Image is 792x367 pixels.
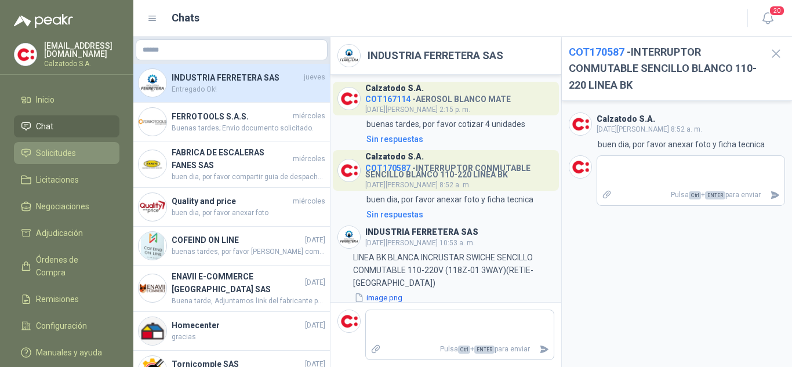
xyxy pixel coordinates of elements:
span: Negociaciones [36,200,89,213]
span: Solicitudes [36,147,76,159]
span: ENTER [474,346,495,354]
a: Licitaciones [14,169,119,191]
a: Sin respuestas [364,208,554,221]
h2: INDUSTRIA FERRETERA SAS [368,48,503,64]
a: Chat [14,115,119,137]
span: buen dia, por favor compartir guia de despacho y nombre de transportadora para hacer seguimiento ... [172,172,325,183]
img: Company Logo [338,310,360,332]
button: Enviar [535,339,554,359]
h3: Calzatodo S.A. [597,116,655,122]
img: Company Logo [139,150,166,178]
p: LINEA BK BLANCA INCRUSTAR SWICHE SENCILLO CONMUTABLE 110-220V (118Z-01 3WAY)(RETIE-[GEOGRAPHIC_DA... [353,251,554,289]
span: Remisiones [36,293,79,306]
h4: - AEROSOL BLANCO MATE [365,92,511,103]
h4: Quality and price [172,195,290,208]
span: 20 [769,5,785,16]
span: ENTER [705,191,725,199]
span: [DATE] [305,235,325,246]
img: Company Logo [139,108,166,136]
img: Company Logo [569,113,591,135]
h4: FABRICA DE ESCALERAS FANES SAS [172,146,290,172]
span: Adjudicación [36,227,83,239]
p: Pulsa + para enviar [386,339,535,359]
button: Enviar [765,185,784,205]
img: Company Logo [338,45,360,67]
span: Buena tarde, Adjuntamos link del fabricante para validacion de especificaciones [URL][DOMAIN_NAME] [172,296,325,307]
a: Company LogoFERROTOOLS S.A.S.miércolesBuenas tardes; Envio documento solicitado. [133,103,330,141]
a: Manuales y ayuda [14,341,119,364]
img: Company Logo [139,69,166,97]
span: Licitaciones [36,173,79,186]
button: 20 [757,8,778,29]
img: Company Logo [14,43,37,66]
a: Inicio [14,89,119,111]
img: Company Logo [338,226,360,248]
img: Company Logo [569,156,591,178]
a: Configuración [14,315,119,337]
span: [DATE] [305,277,325,288]
a: Company LogoENAVII E-COMMERCE [GEOGRAPHIC_DATA] SAS[DATE]Buena tarde, Adjuntamos link del fabrica... [133,266,330,312]
div: Sin respuestas [366,133,423,146]
p: Pulsa + para enviar [616,185,765,205]
p: buen dia, por favor anexar foto y ficha tecnica [598,138,765,151]
a: Solicitudes [14,142,119,164]
a: Company LogoINDUSTRIA FERRETERA SASjuevesEntregado Ok! [133,64,330,103]
a: Company LogoHomecenter[DATE]gracias [133,312,330,351]
label: Adjuntar archivos [597,185,617,205]
img: Company Logo [139,317,166,345]
img: Company Logo [338,159,360,181]
span: miércoles [293,111,325,122]
span: [DATE][PERSON_NAME] 8:52 a. m. [597,125,702,133]
h4: ENAVII E-COMMERCE [GEOGRAPHIC_DATA] SAS [172,270,303,296]
p: Calzatodo S.A. [44,60,119,67]
a: Company LogoFABRICA DE ESCALERAS FANES SASmiércolesbuen dia, por favor compartir guia de despacho... [133,141,330,188]
h4: COFEIND ON LINE [172,234,303,246]
p: [EMAIL_ADDRESS][DOMAIN_NAME] [44,42,119,58]
a: Adjudicación [14,222,119,244]
span: [DATE][PERSON_NAME] 2:15 p. m. [365,106,470,114]
label: Adjuntar archivos [366,339,386,359]
h4: - INTERRUPTOR CONMUTABLE SENCILLO BLANCO 110-220 LINEA BK [365,161,554,178]
a: Company LogoCOFEIND ON LINE[DATE]buenas tardes, por favor [PERSON_NAME] como el que esta en la foto [133,227,330,266]
img: Logo peakr [14,14,73,28]
span: [DATE][PERSON_NAME] 10:53 a. m. [365,239,475,247]
span: Órdenes de Compra [36,253,108,279]
span: Ctrl [689,191,701,199]
a: Company LogoQuality and pricemiércolesbuen dia, por favor anexar foto [133,188,330,227]
span: COT167114 [365,95,410,104]
span: Buenas tardes; Envio documento solicitado. [172,123,325,134]
div: Sin respuestas [366,208,423,221]
span: COT170587 [569,46,624,58]
span: COT170587 [365,163,410,173]
span: Entregado Ok! [172,84,325,95]
span: miércoles [293,196,325,207]
h1: Chats [172,10,199,26]
img: Company Logo [139,232,166,260]
h4: INDUSTRIA FERRETERA SAS [172,71,301,84]
span: jueves [304,72,325,83]
span: Chat [36,120,53,133]
h3: INDUSTRIA FERRETERA SAS [365,229,478,235]
span: [DATE] [305,320,325,331]
img: Company Logo [338,88,360,110]
span: Manuales y ayuda [36,346,102,359]
h3: Calzatodo S.A. [365,154,424,160]
span: Configuración [36,319,87,332]
span: [DATE][PERSON_NAME] 8:52 a. m. [365,181,471,189]
a: Sin respuestas [364,133,554,146]
p: buen dia, por favor anexar foto y ficha tecnica [366,193,533,206]
a: Remisiones [14,288,119,310]
p: buenas tardes, por favor cotizar 4 unidades [366,118,525,130]
span: Inicio [36,93,55,106]
button: image.png [353,292,404,304]
span: buen dia, por favor anexar foto [172,208,325,219]
h3: Calzatodo S.A. [365,85,424,92]
a: Negociaciones [14,195,119,217]
img: Company Logo [139,193,166,221]
h4: FERROTOOLS S.A.S. [172,110,290,123]
h4: Homecenter [172,319,303,332]
a: Órdenes de Compra [14,249,119,284]
span: buenas tardes, por favor [PERSON_NAME] como el que esta en la foto [172,246,325,257]
span: gracias [172,332,325,343]
span: Ctrl [458,346,470,354]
